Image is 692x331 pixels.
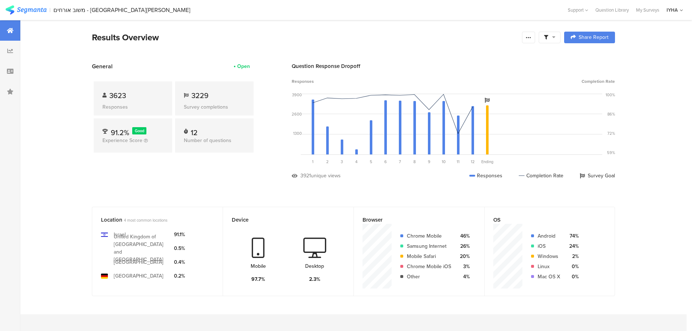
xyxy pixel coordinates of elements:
div: Browser [363,216,464,224]
div: 0.5% [174,245,185,252]
span: Number of questions [184,137,231,144]
div: 0.2% [174,272,185,280]
div: Survey Goal [580,172,615,179]
div: Completion Rate [519,172,563,179]
span: 3623 [109,90,126,101]
div: Mobile [251,262,266,270]
div: 2600 [292,111,302,117]
div: unique views [311,172,341,179]
div: Survey completions [184,103,245,111]
div: iOS [538,242,560,250]
div: Samsung Internet [407,242,451,250]
div: 0% [566,263,579,270]
div: Mac OS X [538,273,560,280]
div: OS [493,216,594,224]
div: 72% [607,130,615,136]
div: Location [101,216,202,224]
span: 4 [355,159,357,165]
span: 9 [428,159,430,165]
i: Survey Goal [485,98,490,103]
div: 20% [457,253,470,260]
div: Israel [114,231,126,238]
div: 74% [566,232,579,240]
div: 3921 [300,172,311,179]
div: 91.1% [174,231,185,238]
span: Completion Rate [582,78,615,85]
div: | [49,6,50,14]
div: Ending [480,159,494,165]
div: Open [237,62,250,70]
span: 5 [370,159,372,165]
div: Chrome Mobile [407,232,451,240]
div: Device [232,216,333,224]
span: 91.2% [111,127,129,138]
div: Windows [538,253,560,260]
span: 7 [399,159,401,165]
div: 59% [607,150,615,156]
div: IYHA [667,7,678,13]
div: Responses [469,172,502,179]
div: Linux [538,263,560,270]
span: 8 [413,159,416,165]
div: Support [568,4,588,16]
div: 97.7% [251,275,265,283]
div: Other [407,273,451,280]
img: segmanta logo [5,5,46,15]
div: 2% [566,253,579,260]
span: Responses [292,78,314,85]
span: 4 most common locations [124,217,167,223]
a: My Surveys [632,7,663,13]
div: [GEOGRAPHIC_DATA] [114,258,163,266]
div: 2.3% [309,275,320,283]
div: 4% [457,273,470,280]
div: 0% [566,273,579,280]
span: 6 [384,159,387,165]
span: Good [135,128,144,134]
div: 86% [607,111,615,117]
div: 12 [191,127,198,134]
div: Responses [102,103,163,111]
div: 46% [457,232,470,240]
div: 3900 [292,92,302,98]
div: Mobile Safari [407,253,451,260]
span: 2 [326,159,329,165]
div: 0.4% [174,258,185,266]
span: Share Report [579,35,608,40]
span: 1 [312,159,313,165]
div: [GEOGRAPHIC_DATA] [114,272,163,280]
div: 1300 [293,130,302,136]
div: Results Overview [92,31,518,44]
span: 11 [457,159,460,165]
div: 3% [457,263,470,270]
a: Question Library [592,7,632,13]
div: Desktop [305,262,324,270]
span: Experience Score [102,137,142,144]
div: 100% [606,92,615,98]
div: 24% [566,242,579,250]
div: משוב אורחים - [GEOGRAPHIC_DATA][PERSON_NAME] [53,7,190,13]
span: 3229 [191,90,209,101]
span: 12 [471,159,475,165]
div: Android [538,232,560,240]
span: 3 [341,159,343,165]
div: 26% [457,242,470,250]
div: United Kingdom of [GEOGRAPHIC_DATA] and [GEOGRAPHIC_DATA] [114,233,168,263]
div: Chrome Mobile iOS [407,263,451,270]
div: Question Response Dropoff [292,62,615,70]
span: 10 [442,159,446,165]
span: General [92,62,113,70]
